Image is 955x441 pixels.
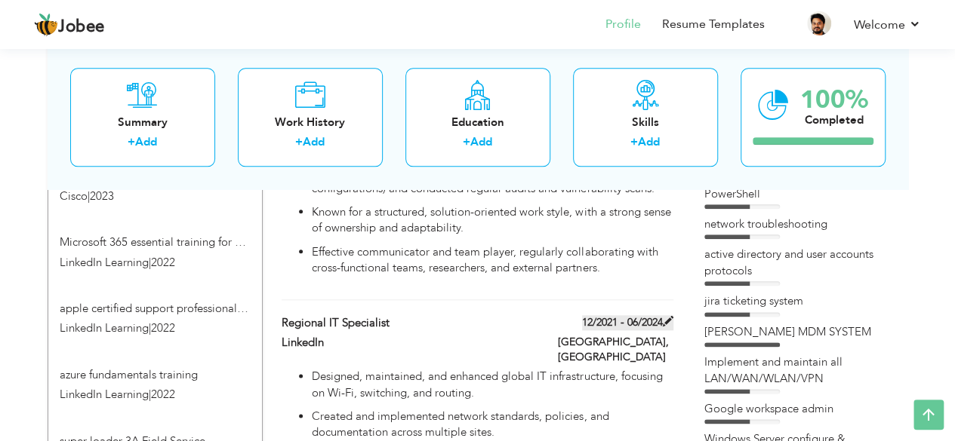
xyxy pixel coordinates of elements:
div: network troubleshooting [704,216,893,232]
p: Known for a structured, solution-oriented work style, with a strong sense of ownership and adapta... [312,204,673,237]
span: 2022 [151,387,175,402]
span: | [149,255,151,270]
img: jobee.io [34,13,58,37]
label: [GEOGRAPHIC_DATA], [GEOGRAPHIC_DATA] [558,335,673,365]
img: Profile Img [807,11,831,35]
span: LinkedIn Learning [60,320,149,335]
span: | [149,320,151,335]
div: PowerShell [704,186,893,202]
label: LinkedIn [282,335,535,351]
span: 2023 [90,188,114,204]
p: Designed, maintained, and enhanced global IT infrastructure, focusing on Wi-Fi, switching, and ro... [312,369,673,401]
span: 2022 [151,255,175,270]
span: LinkedIn Learning [60,255,149,270]
div: IVANTI MDM SYSTEM [704,324,893,340]
label: Microsoft 365 essential training for administrators [60,234,251,250]
p: Created and implemented network standards, policies, and documentation across multiple sites. [312,409,673,441]
div: jira ticketing system [704,293,893,309]
p: Effective communicator and team player, regularly collaborating with cross-functional teams, rese... [312,244,673,277]
label: Regional IT Specialist [282,315,535,331]
div: Summary [82,115,203,130]
label: + [630,135,638,151]
a: Add [470,135,492,150]
div: Skills [585,115,706,130]
span: 2022 [151,320,175,335]
div: active directory and user accounts protocols [704,247,893,279]
label: + [295,135,303,151]
label: apple certified support professional troubleshooting [60,301,251,317]
a: Resume Templates [662,16,765,33]
div: Google workspace admin [704,401,893,417]
a: Add [303,135,325,150]
div: Implement and maintain all LAN/WAN/WLAN/VPN [704,354,893,387]
label: + [463,135,470,151]
label: + [128,135,135,151]
span: LinkedIn Learning [60,387,149,402]
label: 12/2021 - 06/2024 [582,315,673,330]
a: Welcome [854,16,921,34]
div: 100% [800,87,868,112]
a: Add [135,135,157,150]
label: azure fundamentals training [60,367,251,383]
div: Education [417,115,538,130]
div: Completed [800,112,868,128]
span: | [88,188,90,204]
a: Jobee [34,13,105,37]
div: Work History [250,115,371,130]
a: Add [638,135,660,150]
span: Cisco [60,188,88,204]
span: Jobee [58,19,105,35]
a: Profile [605,16,641,33]
span: | [149,387,151,402]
